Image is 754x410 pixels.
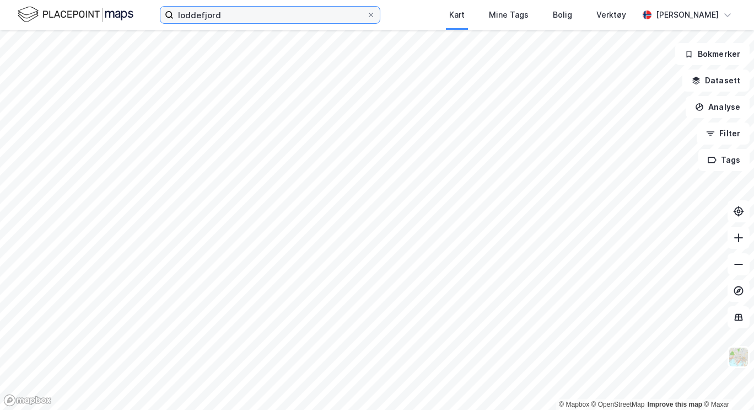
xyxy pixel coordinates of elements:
[18,5,133,24] img: logo.f888ab2527a4732fd821a326f86c7f29.svg
[697,123,750,145] button: Filter
[174,7,367,23] input: Søk på adresse, matrikkel, gårdeiere, leietakere eller personer
[686,96,750,118] button: Analyse
[489,8,529,22] div: Mine Tags
[675,43,750,65] button: Bokmerker
[449,8,465,22] div: Kart
[698,149,750,171] button: Tags
[656,8,719,22] div: [PERSON_NAME]
[728,347,749,368] img: Z
[596,8,626,22] div: Verktøy
[682,70,750,92] button: Datasett
[553,8,572,22] div: Bolig
[699,357,754,410] div: Kontrollprogram for chat
[591,401,645,408] a: OpenStreetMap
[559,401,589,408] a: Mapbox
[648,401,702,408] a: Improve this map
[699,357,754,410] iframe: Chat Widget
[3,394,52,407] a: Mapbox homepage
